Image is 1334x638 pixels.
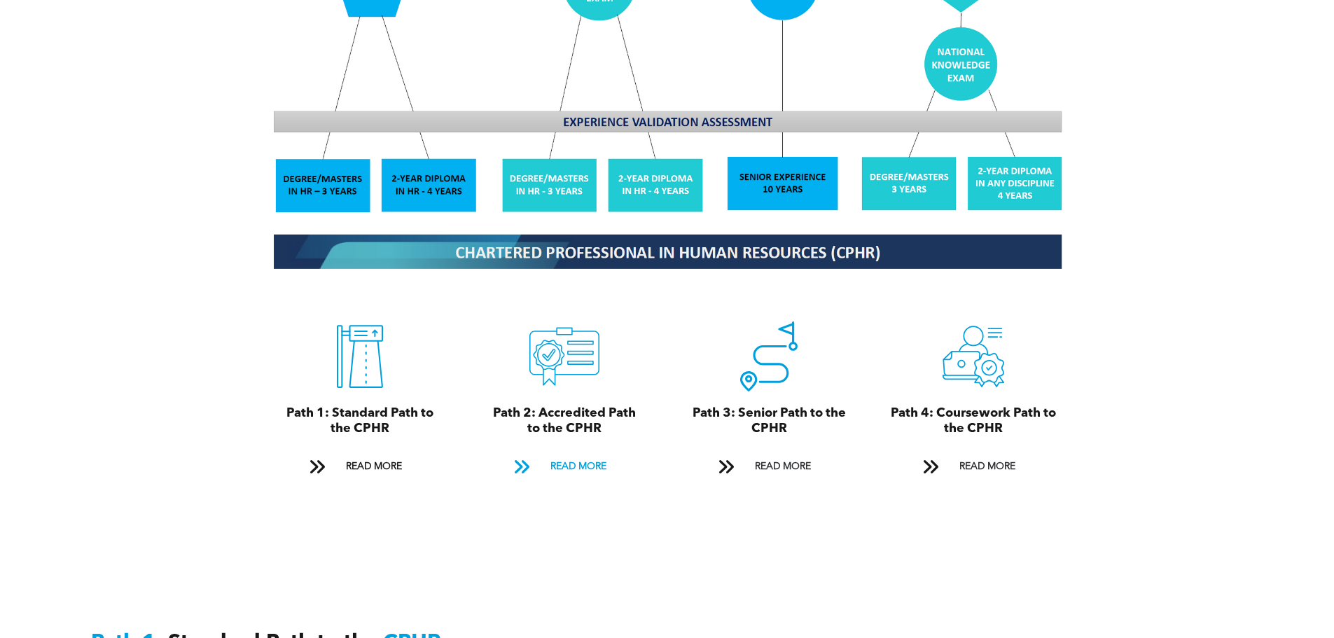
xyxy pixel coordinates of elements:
a: READ MORE [709,454,829,480]
span: READ MORE [341,454,407,480]
a: READ MORE [913,454,1034,480]
span: Path 4: Coursework Path to the CPHR [891,407,1056,435]
a: READ MORE [300,454,420,480]
span: READ MORE [954,454,1020,480]
span: Path 1: Standard Path to the CPHR [286,407,433,435]
a: READ MORE [504,454,625,480]
span: Path 2: Accredited Path to the CPHR [493,407,636,435]
span: Path 3: Senior Path to the CPHR [693,407,846,435]
span: READ MORE [750,454,816,480]
span: READ MORE [546,454,611,480]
